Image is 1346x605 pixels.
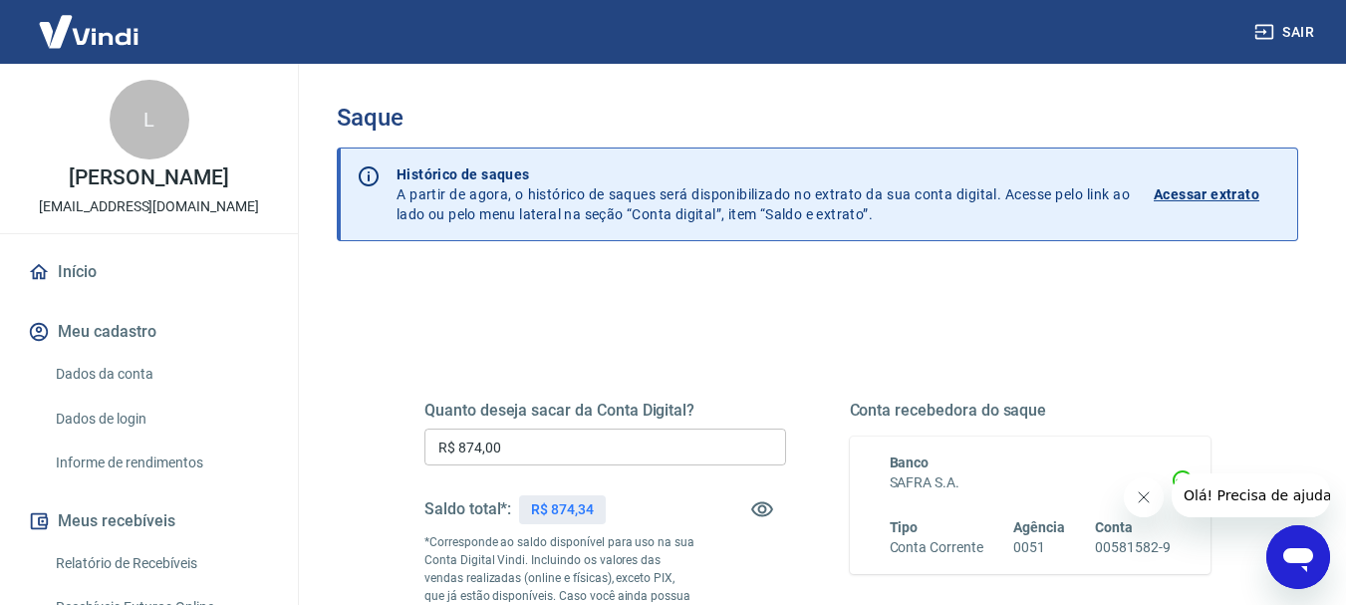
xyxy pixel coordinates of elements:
a: Acessar extrato [1154,164,1281,224]
iframe: Mensagem da empresa [1172,473,1330,517]
h5: Saldo total*: [424,499,511,519]
p: Histórico de saques [397,164,1130,184]
p: [PERSON_NAME] [69,167,228,188]
p: [EMAIL_ADDRESS][DOMAIN_NAME] [39,196,259,217]
iframe: Fechar mensagem [1124,477,1164,517]
h6: SAFRA S.A. [890,472,1172,493]
button: Meus recebíveis [24,499,274,543]
p: Acessar extrato [1154,184,1259,204]
button: Meu cadastro [24,310,274,354]
a: Relatório de Recebíveis [48,543,274,584]
a: Dados da conta [48,354,274,395]
iframe: Botão para abrir a janela de mensagens [1266,525,1330,589]
span: Banco [890,454,930,470]
span: Conta [1095,519,1133,535]
span: Agência [1013,519,1065,535]
h3: Saque [337,104,1298,132]
h6: 00581582-9 [1095,537,1171,558]
p: A partir de agora, o histórico de saques será disponibilizado no extrato da sua conta digital. Ac... [397,164,1130,224]
a: Informe de rendimentos [48,443,274,483]
span: Olá! Precisa de ajuda? [12,14,167,30]
h5: Conta recebedora do saque [850,401,1211,421]
p: R$ 874,34 [531,499,594,520]
h6: Conta Corrente [890,537,983,558]
a: Início [24,250,274,294]
button: Sair [1250,14,1322,51]
h5: Quanto deseja sacar da Conta Digital? [424,401,786,421]
div: L [110,80,189,159]
a: Dados de login [48,399,274,440]
h6: 0051 [1013,537,1065,558]
img: Vindi [24,1,153,62]
span: Tipo [890,519,919,535]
